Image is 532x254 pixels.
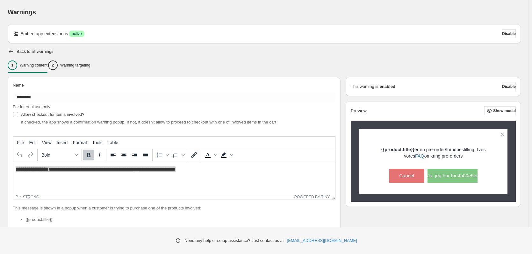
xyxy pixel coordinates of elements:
button: Undo [14,150,25,160]
button: Insert/edit link [189,150,199,160]
button: Align right [129,150,140,160]
button: Align left [108,150,119,160]
span: Insert [57,140,68,145]
span: Format [73,140,87,145]
span: If checked, the app shows a confirmation warning popup. If not, it doesn't allow to proceed to ch... [21,120,276,124]
span: Tools [92,140,103,145]
div: Background color [218,150,234,160]
button: Formats [39,150,80,160]
span: active [72,31,82,36]
div: 2 [48,60,58,70]
p: Warning targeting [60,63,90,68]
div: p [16,195,18,199]
div: Numbered list [170,150,186,160]
h2: Preview [351,108,367,114]
p: This warning is [351,83,378,90]
span: Disable [502,84,516,89]
span: Table [108,140,118,145]
button: Disable [502,29,516,38]
span: Bold [41,152,73,158]
div: strong [23,195,39,199]
span: For internal use only. [13,104,51,109]
span: Disable [502,31,516,36]
button: Disable [502,82,516,91]
span: Allow checkout for items involved? [21,112,84,117]
button: Ja, jeg har forstu00e5et [428,169,478,183]
div: 1 [8,60,17,70]
div: Resize [330,194,335,200]
button: Justify [140,150,151,160]
iframe: Rich Text Area [13,161,335,194]
strong: enabled [380,83,395,90]
p: Warning content [20,63,47,68]
button: 1Warning content [8,59,47,72]
span: File [17,140,24,145]
button: 2Warning targeting [48,59,90,72]
h2: Back to all warnings [17,49,54,54]
p: This message is shown in a popup when a customer is trying to purchase one of the products involved: [13,205,335,211]
a: FAQ [415,153,424,159]
p: Embed app extension is [20,31,68,37]
button: Cancel [389,169,424,183]
p: er en pre-order/forudbestilling. Læs vores omkring pre-orders [370,146,497,159]
button: Bold [83,150,94,160]
button: Align center [119,150,129,160]
strong: {{product.title}} [381,147,414,152]
li: {{product.title}} [25,216,335,223]
div: Text color [202,150,218,160]
div: Bullet list [154,150,170,160]
div: » [19,195,22,199]
span: Show modal [493,108,516,113]
button: Show modal [484,106,516,115]
span: Edit [29,140,37,145]
a: Powered by Tiny [294,195,330,199]
a: [EMAIL_ADDRESS][DOMAIN_NAME] [287,237,357,244]
button: Redo [25,150,36,160]
button: Italic [94,150,105,160]
span: View [42,140,52,145]
span: Warnings [8,9,36,16]
span: Name [13,83,24,88]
